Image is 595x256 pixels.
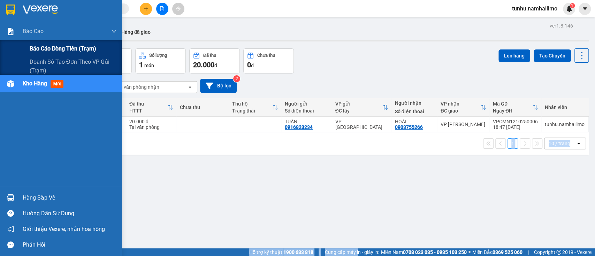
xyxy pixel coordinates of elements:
div: tunhu.namhailimo [545,122,585,127]
button: Bộ lọc [200,79,237,93]
span: Doanh số tạo đơn theo VP gửi (trạm) [30,57,117,75]
div: Mã GD [493,101,532,107]
button: Chưa thu0đ [243,48,294,73]
span: Báo cáo dòng tiền (trạm) [30,44,96,53]
span: notification [7,226,14,232]
img: warehouse-icon [7,80,14,87]
div: 20.000 đ [129,119,173,124]
div: Số lượng [149,53,167,58]
div: Đã thu [129,101,167,107]
img: logo-vxr [6,5,15,15]
strong: 1900 633 818 [283,249,313,255]
button: plus [140,3,152,15]
span: caret-down [582,6,588,12]
svg: open [576,141,581,146]
div: Đã thu [203,53,216,58]
div: ĐC giao [441,108,480,114]
strong: 0369 525 060 [493,249,522,255]
div: VP [PERSON_NAME] [441,122,486,127]
button: Tạo Chuyến [534,49,571,62]
span: tunhu.namhailimo [506,4,563,13]
div: VP nhận [441,101,480,107]
sup: 1 [570,3,575,8]
span: Báo cáo [23,27,44,36]
span: mới [51,80,63,88]
div: VP [GEOGRAPHIC_DATA] [335,119,388,130]
div: 10 / trang [549,140,570,147]
img: solution-icon [7,28,14,35]
div: 18:47 [DATE] [493,124,538,130]
div: 0916823234 [285,124,313,130]
span: | [528,248,529,256]
span: Miền Bắc [472,248,522,256]
div: ver 1.8.146 [550,22,573,30]
span: message [7,241,14,248]
div: VP gửi [335,101,382,107]
div: Thu hộ [232,101,272,107]
span: question-circle [7,210,14,217]
th: Toggle SortBy [437,98,489,117]
span: đ [251,63,254,68]
span: 1 [139,61,143,69]
th: Toggle SortBy [126,98,176,117]
div: Người gửi [285,101,328,107]
span: plus [144,6,148,11]
button: 1 [508,138,518,149]
div: Số điện thoại [395,109,434,114]
span: copyright [556,250,561,255]
span: aim [176,6,181,11]
img: warehouse-icon [7,194,14,201]
button: aim [172,3,184,15]
strong: 0708 023 035 - 0935 103 250 [403,249,467,255]
div: Tại văn phòng [129,124,173,130]
button: Hàng đã giao [116,24,156,40]
span: 1 [571,3,573,8]
div: Số điện thoại [285,108,328,114]
span: down [111,29,117,34]
div: Nhân viên [545,104,585,110]
sup: 2 [233,75,240,82]
button: Lên hàng [498,49,530,62]
span: Hỗ trợ kỹ thuật: [249,248,313,256]
span: Kho hàng [23,80,47,87]
th: Toggle SortBy [229,98,281,117]
div: Ngày ĐH [493,108,532,114]
span: file-add [160,6,165,11]
span: Giới thiệu Vexere, nhận hoa hồng [23,225,105,233]
div: VPCMN1210250006 [493,119,538,124]
div: Phản hồi [23,240,117,250]
span: đ [214,63,217,68]
div: Chưa thu [180,104,226,110]
span: 20.000 [193,61,214,69]
div: TUẤN [285,119,328,124]
button: Đã thu20.000đ [189,48,240,73]
span: Cung cấp máy in - giấy in: [325,248,379,256]
button: Số lượng1món [135,48,186,73]
svg: open [187,84,193,90]
span: 0 [247,61,251,69]
div: Chọn văn phòng nhận [111,84,159,91]
div: Hàng sắp về [23,193,117,203]
div: HTTT [129,108,167,114]
button: caret-down [579,3,591,15]
div: 0903755266 [395,124,423,130]
span: món [144,63,154,68]
div: HOÀI [395,119,434,124]
span: ⚪️ [468,251,471,254]
th: Toggle SortBy [489,98,541,117]
div: ĐC lấy [335,108,382,114]
span: | [319,248,320,256]
th: Toggle SortBy [332,98,391,117]
div: Trạng thái [232,108,272,114]
div: Chưa thu [257,53,275,58]
span: Miền Nam [381,248,467,256]
div: Người nhận [395,100,434,106]
button: file-add [156,3,168,15]
div: Hướng dẫn sử dụng [23,208,117,219]
img: icon-new-feature [566,6,572,12]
